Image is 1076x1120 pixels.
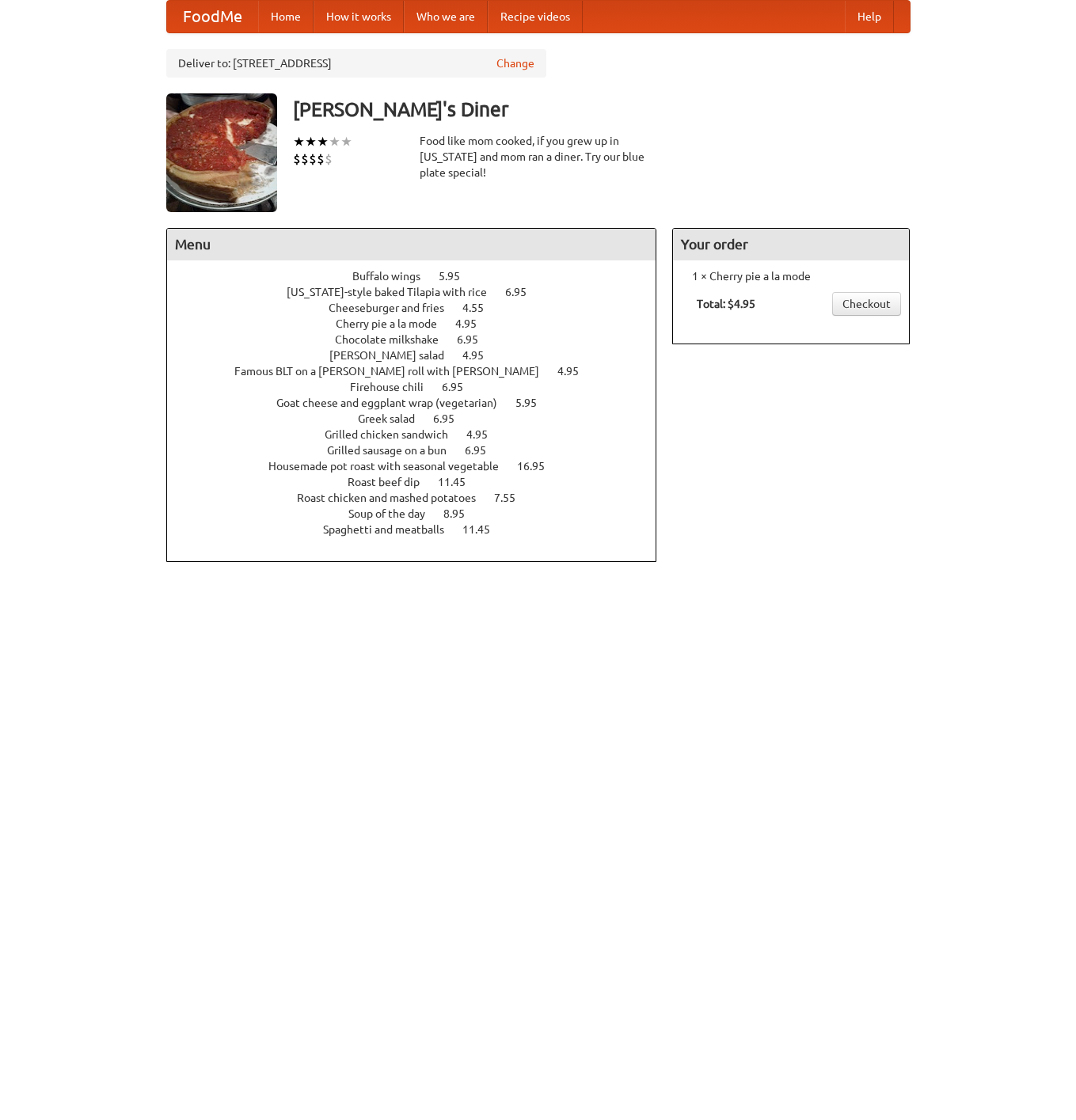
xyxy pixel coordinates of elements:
[420,133,657,180] div: Food like mom cooked, if you grew up in [US_STATE] and mom ran a diner. Try our blue plate special!
[455,317,492,330] span: 4.95
[329,133,340,150] li: ★
[443,507,481,520] span: 8.95
[287,286,503,298] span: [US_STATE]-style baked Tilapia with rice
[832,292,901,316] a: Checkout
[297,492,492,504] span: Roast chicken and mashed potatoes
[358,412,431,425] span: Greek salad
[697,298,755,310] b: Total: $4.95
[329,349,460,362] span: [PERSON_NAME] salad
[325,428,464,441] span: Grilled chicken sandwich
[557,365,595,378] span: 4.95
[496,55,534,71] a: Change
[352,270,489,283] a: Buffalo wings 5.95
[327,444,462,457] span: Grilled sausage on a bun
[466,428,504,441] span: 4.95
[515,397,553,409] span: 5.95
[505,286,542,298] span: 6.95
[329,302,460,314] span: Cheeseburger and fries
[350,381,439,393] span: Firehouse chili
[348,507,494,520] a: Soup of the day 8.95
[845,1,894,32] a: Help
[325,428,517,441] a: Grilled chicken sandwich 4.95
[293,150,301,168] li: $
[673,229,909,260] h4: Your order
[681,268,901,284] li: 1 × Cherry pie a la mode
[488,1,583,32] a: Recipe videos
[268,460,515,473] span: Housemade pot roast with seasonal vegetable
[314,1,404,32] a: How it works
[442,381,479,393] span: 6.95
[297,492,545,504] a: Roast chicken and mashed potatoes 7.55
[327,444,515,457] a: Grilled sausage on a bun 6.95
[336,317,506,330] a: Cherry pie a la mode 4.95
[323,523,460,536] span: Spaghetti and meatballs
[348,476,435,488] span: Roast beef dip
[494,492,531,504] span: 7.55
[167,1,258,32] a: FoodMe
[517,460,561,473] span: 16.95
[340,133,352,150] li: ★
[350,381,492,393] a: Firehouse chili 6.95
[433,412,470,425] span: 6.95
[329,302,513,314] a: Cheeseburger and fries 4.55
[166,93,277,212] img: angular.jpg
[293,93,911,125] h3: [PERSON_NAME]'s Diner
[438,476,481,488] span: 11.45
[276,397,566,409] a: Goat cheese and eggplant wrap (vegetarian) 5.95
[317,150,325,168] li: $
[268,460,574,473] a: Housemade pot roast with seasonal vegetable 16.95
[317,133,329,150] li: ★
[439,270,476,283] span: 5.95
[276,397,513,409] span: Goat cheese and eggplant wrap (vegetarian)
[166,49,546,78] div: Deliver to: [STREET_ADDRESS]
[457,333,494,346] span: 6.95
[348,507,441,520] span: Soup of the day
[348,476,495,488] a: Roast beef dip 11.45
[465,444,502,457] span: 6.95
[234,365,555,378] span: Famous BLT on a [PERSON_NAME] roll with [PERSON_NAME]
[462,302,500,314] span: 4.55
[358,412,484,425] a: Greek salad 6.95
[335,333,508,346] a: Chocolate milkshake 6.95
[323,523,519,536] a: Spaghetti and meatballs 11.45
[309,150,317,168] li: $
[301,150,309,168] li: $
[325,150,333,168] li: $
[167,229,656,260] h4: Menu
[329,349,513,362] a: [PERSON_NAME] salad 4.95
[293,133,305,150] li: ★
[258,1,314,32] a: Home
[352,270,436,283] span: Buffalo wings
[287,286,556,298] a: [US_STATE]-style baked Tilapia with rice 6.95
[336,317,453,330] span: Cherry pie a la mode
[234,365,608,378] a: Famous BLT on a [PERSON_NAME] roll with [PERSON_NAME] 4.95
[335,333,454,346] span: Chocolate milkshake
[462,349,500,362] span: 4.95
[462,523,506,536] span: 11.45
[404,1,488,32] a: Who we are
[305,133,317,150] li: ★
